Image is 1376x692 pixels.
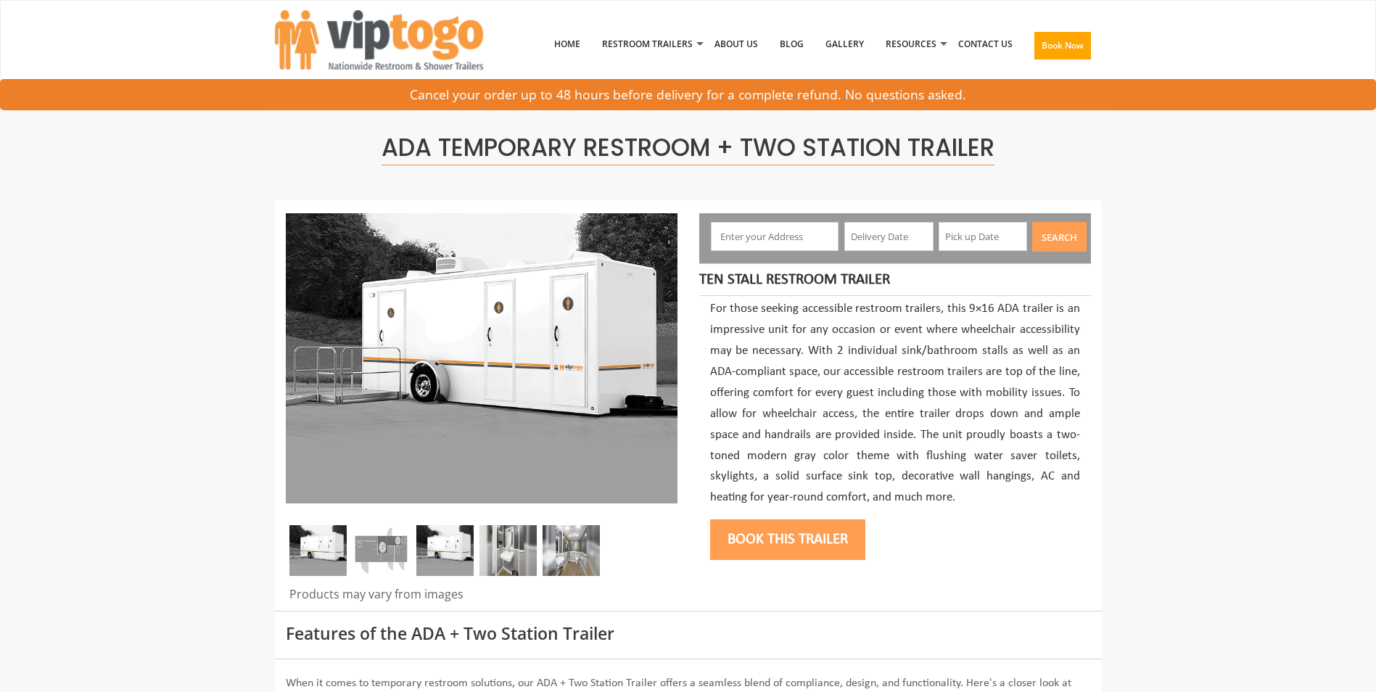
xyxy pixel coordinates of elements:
[353,525,410,576] img: A detailed image of ADA +2 trailer floor plan
[286,625,1091,643] h3: Features of the ADA + Two Station Trailer
[416,525,474,576] img: Three restrooms out of which one ADA, one female and one male
[382,131,994,165] span: ADA Temporary Restroom + Two Station Trailer
[710,519,865,560] button: Book this trailer
[844,222,934,251] input: Delivery Date
[769,7,815,82] a: Blog
[543,525,600,576] img: Inside view of ADA+2 in gray with one sink, stall and interior decorations
[591,7,704,82] a: Restroom Trailers
[543,7,591,82] a: Home
[1023,7,1102,91] a: Book Now
[711,222,839,251] input: Enter your Address
[286,213,677,503] img: Three restrooms out of which one ADA, one female and one male
[289,525,347,576] img: Three restrooms out of which one ADA, one female and one male
[1032,222,1087,252] button: Search
[939,222,1028,251] input: Pick up Date
[875,7,947,82] a: Resources
[1034,32,1091,59] button: Book Now
[275,10,483,70] img: VIPTOGO
[704,7,769,82] a: About Us
[479,525,537,576] img: Inside view of inside of ADA + 2 with luxury sink and mirror
[710,299,1080,508] p: For those seeking accessible restroom trailers, this 9×16 ADA trailer is an impressive unit for a...
[947,7,1023,82] a: Contact Us
[815,7,875,82] a: Gallery
[286,586,677,611] div: Products may vary from images
[699,271,1080,289] h4: Ten Stall Restroom Trailer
